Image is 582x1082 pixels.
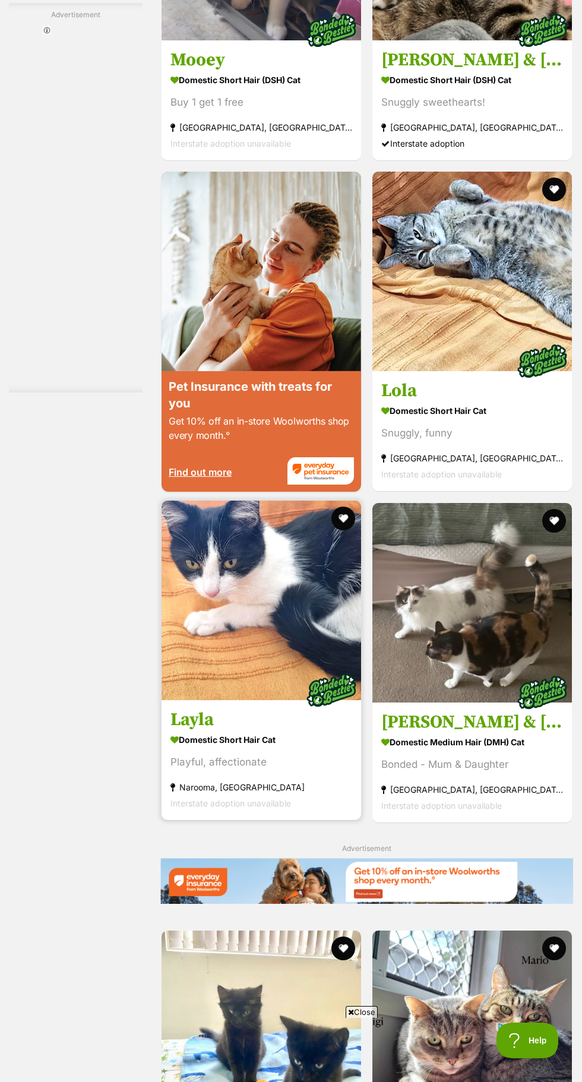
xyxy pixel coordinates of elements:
[170,731,352,748] strong: Domestic Short Hair Cat
[381,801,502,811] span: Interstate adoption unavailable
[381,71,563,88] strong: Domestic Short Hair (DSH) Cat
[381,49,563,71] h3: [PERSON_NAME] & [PERSON_NAME]
[381,94,563,110] div: Snuggly sweethearts!
[381,451,563,467] strong: [GEOGRAPHIC_DATA], [GEOGRAPHIC_DATA]
[513,1,572,60] img: bonded besties
[160,858,573,906] a: Everyday Insurance promotional banner
[381,782,563,798] strong: [GEOGRAPHIC_DATA], [GEOGRAPHIC_DATA]
[162,700,361,820] a: Layla Domestic Short Hair Cat Playful, affectionate Narooma, [GEOGRAPHIC_DATA] Interstate adoptio...
[372,702,572,822] a: [PERSON_NAME] & [PERSON_NAME] need another chance Domestic Medium Hair (DMH) Cat Bonded - Mum & D...
[160,858,573,904] img: Everyday Insurance promotional banner
[381,733,563,751] strong: Domestic Medium Hair (DMH) Cat
[170,71,352,88] strong: Domestic Short Hair (DSH) Cat
[170,119,352,135] strong: [GEOGRAPHIC_DATA], [GEOGRAPHIC_DATA]
[542,509,566,533] button: favourite
[381,403,563,420] strong: Domestic Short Hair Cat
[381,135,563,151] div: Interstate adoption
[9,3,143,393] div: Advertisement
[372,172,572,371] img: Lola - Domestic Short Hair Cat
[513,663,572,722] img: bonded besties
[372,40,572,160] a: [PERSON_NAME] & [PERSON_NAME] Domestic Short Hair (DSH) Cat Snuggly sweethearts! [GEOGRAPHIC_DATA...
[162,501,361,700] img: Layla - Domestic Short Hair Cat
[496,1023,558,1058] iframe: Help Scout Beacon - Open
[302,660,361,720] img: bonded besties
[381,426,563,442] div: Snuggly, funny
[372,503,572,703] img: Rosie & Callie need another chance - Domestic Medium Hair (DMH) Cat
[381,757,563,773] div: Bonded - Mum & Daughter
[346,1006,378,1018] span: Close
[381,119,563,135] strong: [GEOGRAPHIC_DATA], [GEOGRAPHIC_DATA]
[40,25,112,381] iframe: Advertisement
[170,754,352,770] div: Playful, affectionate
[170,49,352,71] h3: Mooey
[342,844,391,853] span: Advertisement
[331,507,355,530] button: favourite
[75,1023,507,1076] iframe: Advertisement
[170,138,291,148] span: Interstate adoption unavailable
[170,94,352,110] div: Buy 1 get 1 free
[542,937,566,960] button: favourite
[170,798,291,808] span: Interstate adoption unavailable
[302,1,361,60] img: bonded besties
[381,711,563,733] h3: [PERSON_NAME] & [PERSON_NAME] need another chance
[381,470,502,480] span: Interstate adoption unavailable
[381,380,563,403] h3: Lola
[542,178,566,201] button: favourite
[331,937,355,960] button: favourite
[513,332,572,391] img: bonded besties
[372,371,572,492] a: Lola Domestic Short Hair Cat Snuggly, funny [GEOGRAPHIC_DATA], [GEOGRAPHIC_DATA] Interstate adopt...
[170,779,352,795] strong: Narooma, [GEOGRAPHIC_DATA]
[170,708,352,731] h3: Layla
[162,40,361,160] a: Mooey Domestic Short Hair (DSH) Cat Buy 1 get 1 free [GEOGRAPHIC_DATA], [GEOGRAPHIC_DATA] Interst...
